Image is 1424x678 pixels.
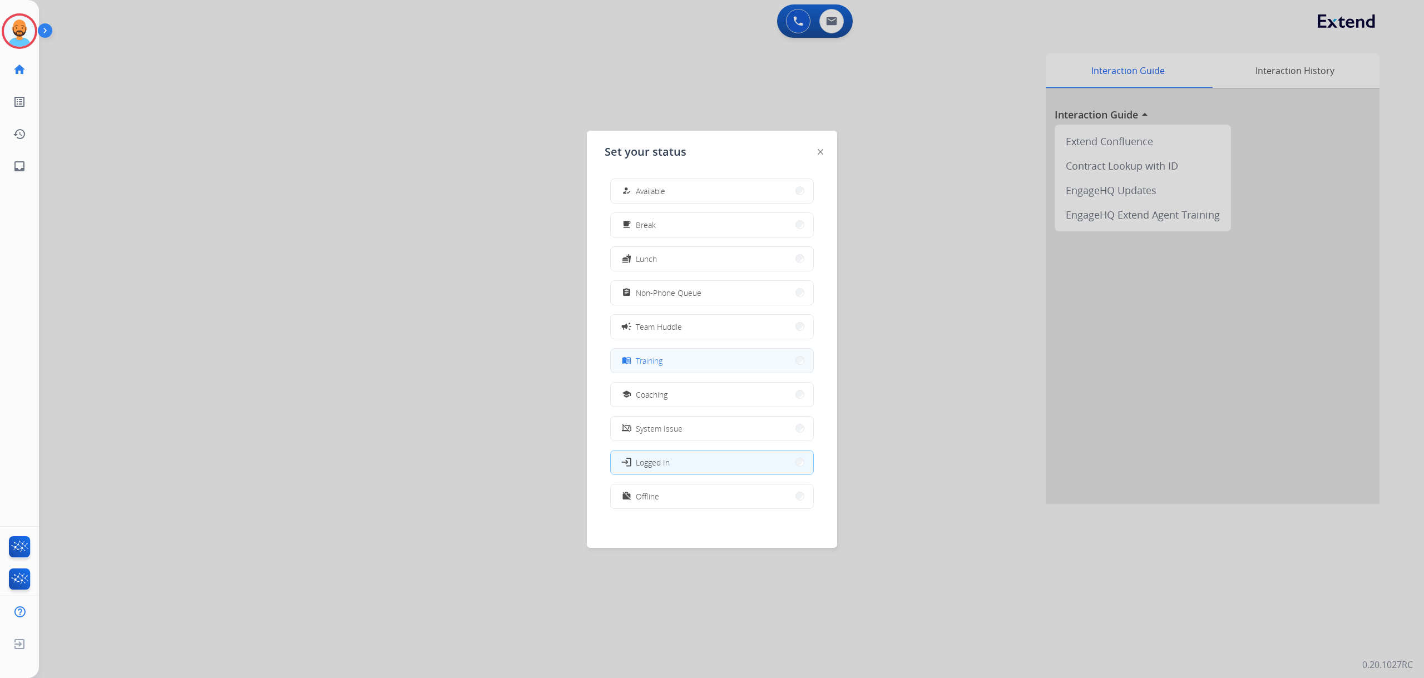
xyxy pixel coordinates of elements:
span: Break [636,219,656,231]
button: Break [611,213,813,237]
mat-icon: history [13,127,26,141]
button: System Issue [611,417,813,441]
mat-icon: free_breakfast [622,220,631,230]
mat-icon: menu_book [622,356,631,365]
button: Training [611,349,813,373]
mat-icon: work_off [622,492,631,501]
mat-icon: how_to_reg [622,186,631,196]
mat-icon: phonelink_off [622,424,631,433]
img: close-button [818,149,823,155]
p: 0.20.1027RC [1362,658,1413,671]
span: System Issue [636,423,683,434]
span: Coaching [636,389,667,400]
button: Team Huddle [611,315,813,339]
span: Available [636,185,665,197]
span: Team Huddle [636,321,682,333]
mat-icon: school [622,390,631,399]
span: Lunch [636,253,657,265]
mat-icon: fastfood [622,254,631,264]
span: Training [636,355,662,367]
img: avatar [4,16,35,47]
mat-icon: home [13,63,26,76]
mat-icon: campaign [621,321,632,332]
span: Set your status [605,144,686,160]
button: Available [611,179,813,203]
mat-icon: login [621,457,632,468]
mat-icon: assignment [622,288,631,298]
button: Offline [611,484,813,508]
span: Non-Phone Queue [636,287,701,299]
mat-icon: list_alt [13,95,26,108]
mat-icon: inbox [13,160,26,173]
button: Lunch [611,247,813,271]
span: Offline [636,491,659,502]
span: Logged In [636,457,670,468]
button: Non-Phone Queue [611,281,813,305]
button: Coaching [611,383,813,407]
button: Logged In [611,451,813,474]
